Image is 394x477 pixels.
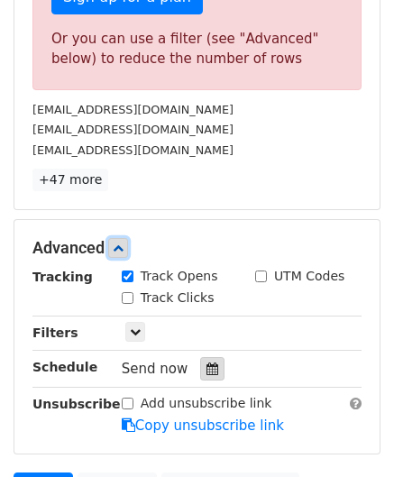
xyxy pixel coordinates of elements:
[32,103,234,116] small: [EMAIL_ADDRESS][DOMAIN_NAME]
[32,360,97,374] strong: Schedule
[32,270,93,284] strong: Tracking
[32,238,362,258] h5: Advanced
[32,326,78,340] strong: Filters
[274,267,344,286] label: UTM Codes
[32,397,121,411] strong: Unsubscribe
[122,417,284,434] a: Copy unsubscribe link
[141,289,215,307] label: Track Clicks
[32,169,108,191] a: +47 more
[51,29,343,69] div: Or you can use a filter (see "Advanced" below) to reduce the number of rows
[141,267,218,286] label: Track Opens
[122,361,188,377] span: Send now
[304,390,394,477] iframe: Chat Widget
[141,394,272,413] label: Add unsubscribe link
[32,143,234,157] small: [EMAIL_ADDRESS][DOMAIN_NAME]
[32,123,234,136] small: [EMAIL_ADDRESS][DOMAIN_NAME]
